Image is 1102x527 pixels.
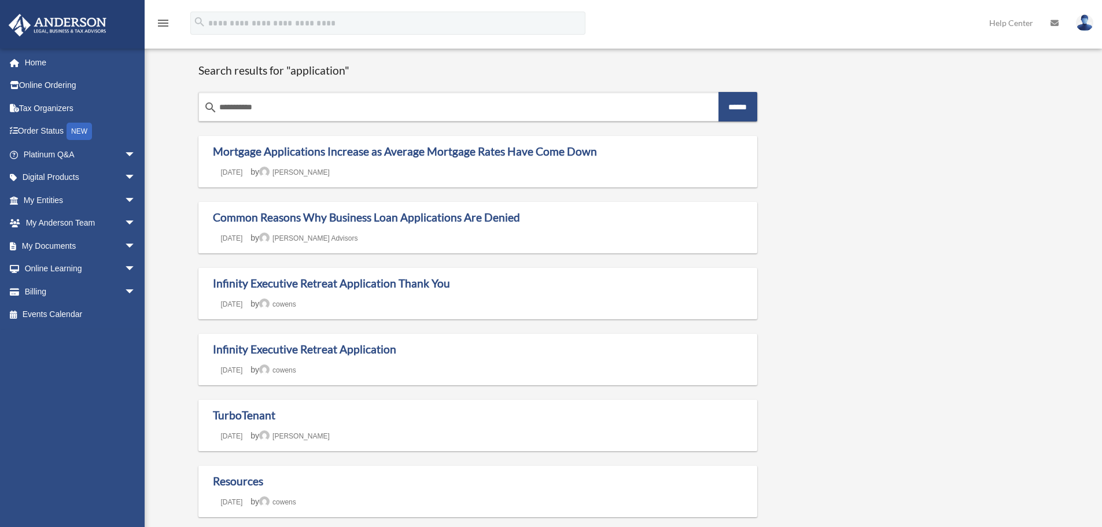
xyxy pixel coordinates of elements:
a: cowens [259,366,296,374]
span: by [250,299,296,308]
span: by [250,497,296,506]
a: Mortgage Applications Increase as Average Mortgage Rates Have Come Down [213,145,597,158]
span: arrow_drop_down [124,143,148,167]
a: My Documentsarrow_drop_down [8,234,153,257]
img: Anderson Advisors Platinum Portal [5,14,110,36]
span: by [250,167,330,176]
a: menu [156,20,170,30]
a: Common Reasons Why Business Loan Applications Are Denied [213,211,520,224]
a: Resources [213,474,263,488]
img: User Pic [1076,14,1093,31]
span: by [250,233,357,242]
a: [DATE] [213,168,251,176]
a: cowens [259,498,296,506]
a: cowens [259,300,296,308]
span: arrow_drop_down [124,234,148,258]
i: search [204,101,218,115]
a: [PERSON_NAME] [259,432,330,440]
a: [DATE] [213,432,251,440]
a: [DATE] [213,366,251,374]
i: menu [156,16,170,30]
a: [PERSON_NAME] [259,168,330,176]
a: [DATE] [213,498,251,506]
a: [PERSON_NAME] Advisors [259,234,357,242]
a: Events Calendar [8,303,153,326]
a: TurboTenant [213,408,275,422]
span: by [250,365,296,374]
a: My Anderson Teamarrow_drop_down [8,212,153,235]
a: [DATE] [213,234,251,242]
a: Infinity Executive Retreat Application [213,342,396,356]
a: [DATE] [213,300,251,308]
a: Home [8,51,148,74]
span: by [250,431,330,440]
a: Digital Productsarrow_drop_down [8,166,153,189]
a: My Entitiesarrow_drop_down [8,189,153,212]
span: arrow_drop_down [124,166,148,190]
a: Order StatusNEW [8,120,153,143]
a: Platinum Q&Aarrow_drop_down [8,143,153,166]
a: Tax Organizers [8,97,153,120]
a: Online Ordering [8,74,153,97]
a: Billingarrow_drop_down [8,280,153,303]
a: Infinity Executive Retreat Application Thank You [213,277,450,290]
i: search [193,16,206,28]
span: arrow_drop_down [124,257,148,281]
span: arrow_drop_down [124,280,148,304]
h1: Search results for "application" [198,64,758,78]
a: Online Learningarrow_drop_down [8,257,153,281]
span: arrow_drop_down [124,212,148,235]
div: NEW [67,123,92,140]
span: arrow_drop_down [124,189,148,212]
